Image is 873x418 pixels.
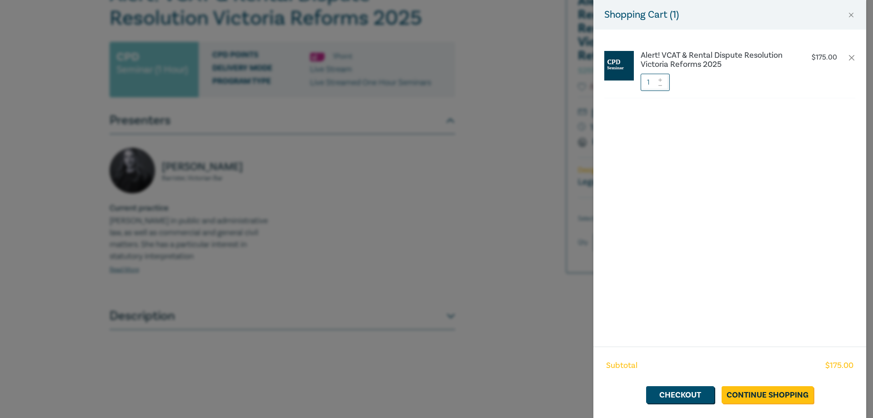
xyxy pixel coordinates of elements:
[641,51,792,69] a: Alert! VCAT & Rental Dispute Resolution Victoria Reforms 2025
[604,7,679,22] h5: Shopping Cart ( 1 )
[812,53,837,62] p: $ 175.00
[847,11,855,19] button: Close
[825,360,853,372] span: $ 175.00
[606,360,637,372] span: Subtotal
[722,386,813,403] a: Continue Shopping
[641,74,670,91] input: 1
[646,386,714,403] a: Checkout
[604,51,634,81] img: CPD%20Seminar.jpg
